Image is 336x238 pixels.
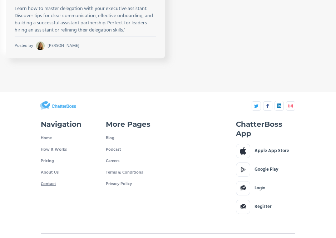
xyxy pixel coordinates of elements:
[255,147,289,155] div: Apple App Store
[236,162,292,177] a: Google Play
[236,181,292,195] a: Login
[236,200,292,214] a: Register
[106,132,114,144] a: Blog
[48,43,79,49] div: [PERSON_NAME]
[41,167,59,178] a: About Us
[36,42,45,50] img: Valerie Trapunsky
[255,166,278,173] div: Google Play
[255,185,265,192] div: Login
[106,178,132,190] a: Privacy Policy
[106,144,162,155] a: Podcast
[106,167,143,178] a: Terms & Conditions
[255,203,272,210] div: Register
[236,144,292,158] a: Apple App Store
[41,144,67,155] a: How It Works
[41,132,52,144] a: Home
[300,202,327,229] iframe: Drift Widget Chat Controller
[41,120,81,129] h4: Navigation
[15,43,33,49] div: Posted by
[15,5,156,34] p: Learn how to master delegation with your executive assistant. Discover tips for clear communicati...
[106,120,150,129] h4: More Pages
[41,178,56,190] a: Contact
[236,120,292,138] h4: ChatterBoss App
[106,155,119,167] a: Careers
[41,155,54,167] a: Pricing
